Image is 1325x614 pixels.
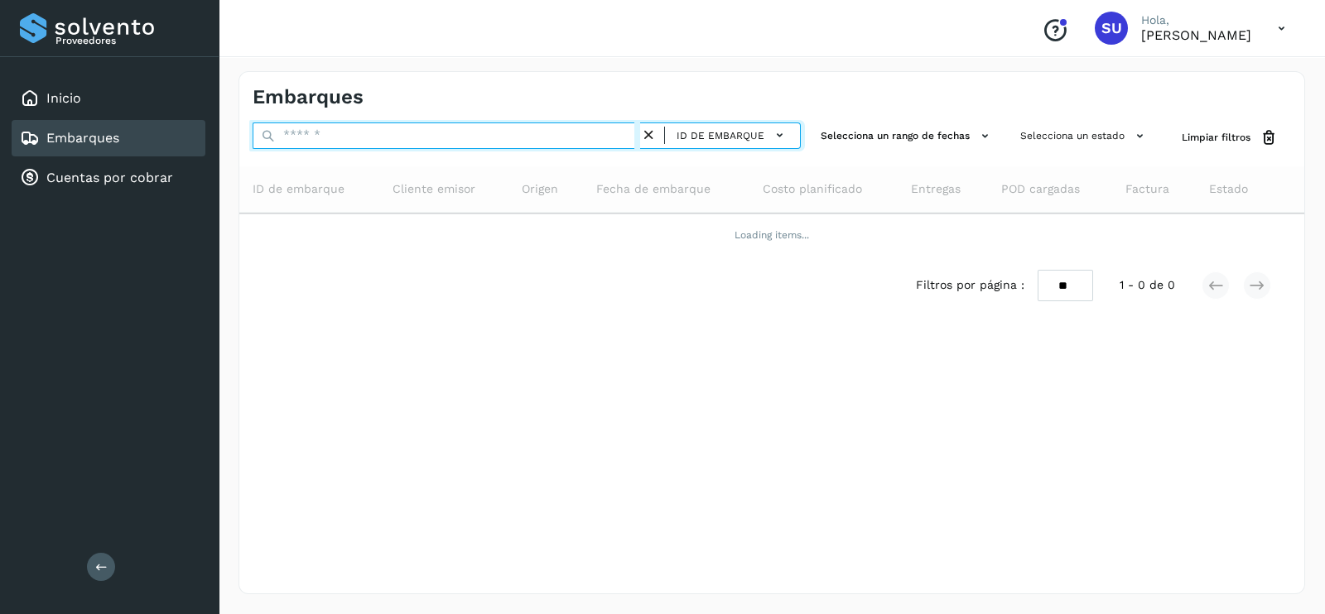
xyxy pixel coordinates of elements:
[1141,27,1251,43] p: Sayra Ugalde
[911,180,961,198] span: Entregas
[814,122,1000,150] button: Selecciona un rango de fechas
[1182,130,1250,145] span: Limpiar filtros
[1001,180,1080,198] span: POD cargadas
[1120,276,1175,294] span: 1 - 0 de 0
[12,80,205,117] div: Inicio
[55,35,199,46] p: Proveedores
[12,160,205,196] div: Cuentas por cobrar
[522,180,558,198] span: Origen
[672,123,793,147] button: ID de embarque
[239,213,1304,257] td: Loading items...
[1014,122,1155,150] button: Selecciona un estado
[46,130,119,146] a: Embarques
[46,170,173,185] a: Cuentas por cobrar
[916,276,1024,294] span: Filtros por página :
[12,120,205,156] div: Embarques
[1209,180,1248,198] span: Estado
[253,85,364,109] h4: Embarques
[393,180,475,198] span: Cliente emisor
[46,90,81,106] a: Inicio
[763,180,862,198] span: Costo planificado
[1125,180,1169,198] span: Factura
[596,180,711,198] span: Fecha de embarque
[677,128,764,143] span: ID de embarque
[1141,13,1251,27] p: Hola,
[1168,122,1291,153] button: Limpiar filtros
[253,180,344,198] span: ID de embarque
